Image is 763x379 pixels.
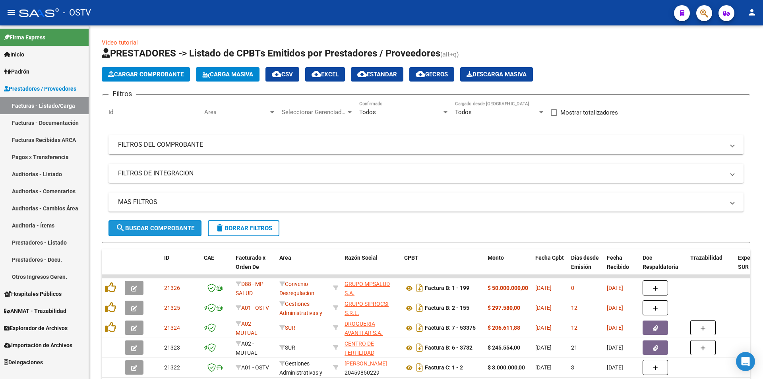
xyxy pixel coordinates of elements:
mat-panel-title: MAS FILTROS [118,198,724,206]
div: 33717297879 [345,280,398,296]
datatable-header-cell: ID [161,249,201,284]
span: GRUPO MPSALUD S.A. [345,281,390,296]
button: Carga Masiva [196,67,259,82]
span: - OSTV [63,4,91,21]
datatable-header-cell: Trazabilidad [687,249,735,284]
span: Convenio Desregulacion [279,281,314,296]
span: [DATE] [535,305,552,311]
span: Prestadores / Proveedores [4,84,76,93]
strong: Factura B: 2 - 155 [425,305,469,311]
h3: Filtros [108,88,136,99]
span: Firma Express [4,33,45,42]
span: CSV [272,71,293,78]
span: Doc Respaldatoria [643,255,678,270]
span: Borrar Filtros [215,225,272,232]
span: Explorador de Archivos [4,324,68,332]
button: Gecros [409,67,454,82]
span: Seleccionar Gerenciador [282,109,346,116]
datatable-header-cell: Facturado x Orden De [232,249,276,284]
span: Razón Social [345,255,378,261]
span: A01 - OSTV [241,305,269,311]
span: Mostrar totalizadores [560,108,618,117]
span: ANMAT - Trazabilidad [4,307,66,315]
strong: Factura B: 1 - 199 [425,285,469,292]
div: 30710084366 [345,339,398,356]
button: Descarga Masiva [460,67,533,82]
button: Borrar Filtros [208,220,279,236]
span: Padrón [4,67,29,76]
button: Buscar Comprobante [108,220,201,236]
span: 21324 [164,325,180,331]
strong: $ 3.000.000,00 [488,364,525,371]
button: Estandar [351,67,403,82]
datatable-header-cell: Razón Social [341,249,401,284]
span: Inicio [4,50,24,59]
span: 3 [571,364,574,371]
span: Monto [488,255,504,261]
span: Gestiones Administrativas y Otros [279,301,322,325]
span: [DATE] [607,305,623,311]
datatable-header-cell: CPBT [401,249,484,284]
datatable-header-cell: Fecha Cpbt [532,249,568,284]
span: [PERSON_NAME] [345,360,387,367]
span: Fecha Cpbt [535,255,564,261]
strong: $ 206.611,88 [488,325,520,331]
span: Días desde Emisión [571,255,599,270]
span: Facturado x Orden De [236,255,265,270]
span: Gecros [416,71,448,78]
div: Open Intercom Messenger [736,352,755,371]
span: (alt+q) [440,51,459,58]
span: Area [204,109,269,116]
datatable-header-cell: Doc Respaldatoria [639,249,687,284]
strong: $ 297.580,00 [488,305,520,311]
div: 30708335416 [345,319,398,336]
mat-icon: cloud_download [357,69,367,79]
strong: Factura B: 7 - 53375 [425,325,476,331]
mat-panel-title: FILTROS DEL COMPROBANTE [118,140,724,149]
span: [DATE] [607,325,623,331]
mat-icon: menu [6,8,16,17]
span: ID [164,255,169,261]
span: EXCEL [312,71,339,78]
i: Descargar documento [414,321,425,334]
span: 21323 [164,344,180,351]
span: 12 [571,325,577,331]
mat-expansion-panel-header: MAS FILTROS [108,192,744,212]
span: Delegaciones [4,358,43,367]
mat-icon: cloud_download [272,69,281,79]
span: Buscar Comprobante [116,225,194,232]
span: [DATE] [535,344,552,351]
datatable-header-cell: Monto [484,249,532,284]
mat-icon: cloud_download [312,69,321,79]
span: 21 [571,344,577,351]
datatable-header-cell: Area [276,249,330,284]
div: 20459850229 [345,359,398,376]
span: 21322 [164,364,180,371]
a: Video tutorial [102,39,138,46]
mat-icon: cloud_download [416,69,425,79]
span: DROGUERIA AVANTFAR S.A. [345,321,383,336]
span: CENTRO DE FERTILIDAD [GEOGRAPHIC_DATA] S.A. [345,340,398,374]
strong: $ 50.000.000,00 [488,285,528,291]
span: SUR [279,325,295,331]
i: Descargar documento [414,301,425,314]
span: [DATE] [607,364,623,371]
button: CSV [265,67,299,82]
span: 21325 [164,305,180,311]
span: [DATE] [607,344,623,351]
app-download-masive: Descarga masiva de comprobantes (adjuntos) [460,67,533,82]
span: [DATE] [535,325,552,331]
strong: Factura B: 6 - 3732 [425,345,473,351]
span: Todos [359,109,376,116]
mat-expansion-panel-header: FILTROS DEL COMPROBANTE [108,135,744,154]
span: Fecha Recibido [607,255,629,270]
mat-icon: delete [215,223,225,233]
span: Estandar [357,71,397,78]
span: [DATE] [535,364,552,371]
span: CPBT [404,255,418,261]
span: A01 - OSTV [241,364,269,371]
button: Cargar Comprobante [102,67,190,82]
span: Area [279,255,291,261]
strong: $ 245.554,00 [488,344,520,351]
span: 21326 [164,285,180,291]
